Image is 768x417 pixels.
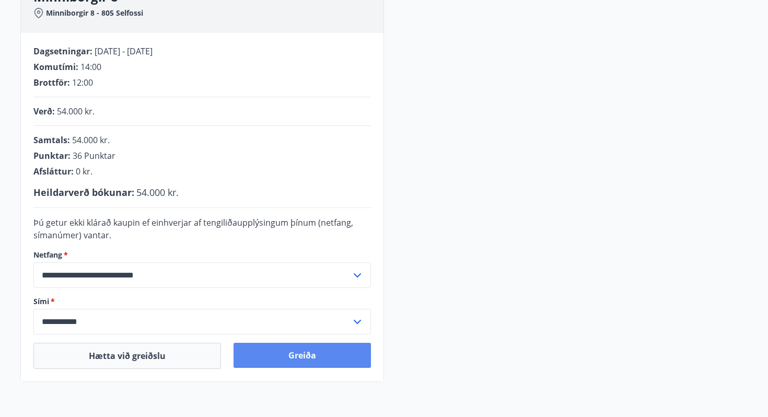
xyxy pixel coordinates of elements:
span: 14:00 [80,61,101,73]
span: Þú getur ekki klárað kaupin ef einhverjar af tengiliðaupplýsingum þínum (netfang, símanúmer) vantar. [33,217,353,241]
span: 54.000 kr. [72,134,110,146]
button: Greiða [234,343,371,368]
span: Dagsetningar : [33,45,92,57]
span: Punktar : [33,150,71,161]
span: Samtals : [33,134,70,146]
label: Netfang [33,250,371,260]
span: Verð : [33,106,55,117]
span: Heildarverð bókunar : [33,186,134,199]
span: 54.000 kr. [57,106,95,117]
button: Hætta við greiðslu [33,343,221,369]
span: Afsláttur : [33,166,74,177]
span: 54.000 kr. [136,186,179,199]
span: 12:00 [72,77,93,88]
span: Komutími : [33,61,78,73]
span: [DATE] - [DATE] [95,45,153,57]
label: Sími [33,296,371,307]
span: Minniborgir 8 - 805 Selfossi [46,8,143,18]
span: Brottför : [33,77,70,88]
span: 36 Punktar [73,150,115,161]
span: 0 kr. [76,166,92,177]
